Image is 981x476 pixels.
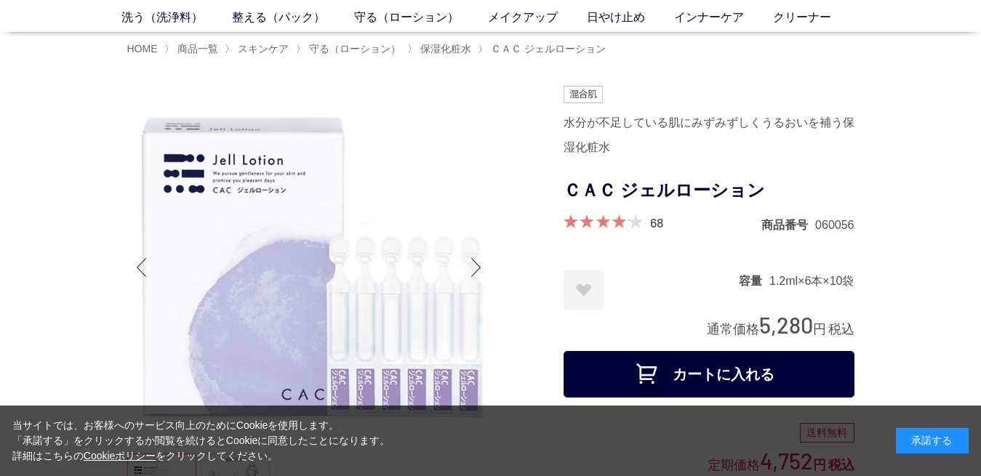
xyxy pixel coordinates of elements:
a: お気に入りに登録する [564,270,604,310]
li: 〉 [164,42,222,56]
a: ＣＡＣ ジェルローション [488,43,606,55]
li: 〉 [407,42,475,56]
a: スキンケア [235,43,289,55]
dt: 商品番号 [761,217,815,233]
button: カートに入れる [564,351,854,398]
a: 守る（ローション） [306,43,401,55]
a: Cookieポリシー [84,450,156,461]
span: スキンケア [238,43,289,55]
div: Previous slide [127,238,156,297]
a: 商品一覧 [175,43,218,55]
dd: 060056 [815,217,854,233]
a: 整える（パック） [232,9,354,26]
span: 税込 [828,322,854,336]
a: 守る（ローション） [354,9,488,26]
img: ＣＡＣ ジェルローション [127,86,491,449]
span: 通常価格 [707,322,759,336]
a: 68 [650,214,663,230]
span: 円 [813,322,826,336]
div: 承諾する [896,428,969,453]
a: 日やけ止め [587,9,674,26]
a: 洗う（洗浄料） [121,9,232,26]
li: 〉 [225,42,292,56]
dt: 容量 [739,273,769,289]
span: 守る（ローション） [309,43,401,55]
a: インナーケア [674,9,773,26]
a: クリーナー [773,9,860,26]
a: HOME [127,43,158,55]
img: 混合肌 [564,86,603,103]
span: 5,280 [759,311,813,338]
div: 水分が不足している肌にみずみずしくうるおいを補う保湿化粧水 [564,110,854,160]
span: 商品一覧 [177,43,218,55]
div: 当サイトでは、お客様へのサービス向上のためにCookieを使用します。 「承諾する」をクリックするか閲覧を続けるとCookieに同意したことになります。 詳細はこちらの をクリックしてください。 [12,418,391,464]
li: 〉 [478,42,609,56]
div: Next slide [462,238,491,297]
dd: 1.2ml×6本×10袋 [769,273,854,289]
span: 保湿化粧水 [420,43,471,55]
a: 保湿化粧水 [417,43,471,55]
span: ＣＡＣ ジェルローション [491,43,606,55]
a: メイクアップ [488,9,587,26]
h1: ＣＡＣ ジェルローション [564,174,854,207]
li: 〉 [296,42,404,56]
